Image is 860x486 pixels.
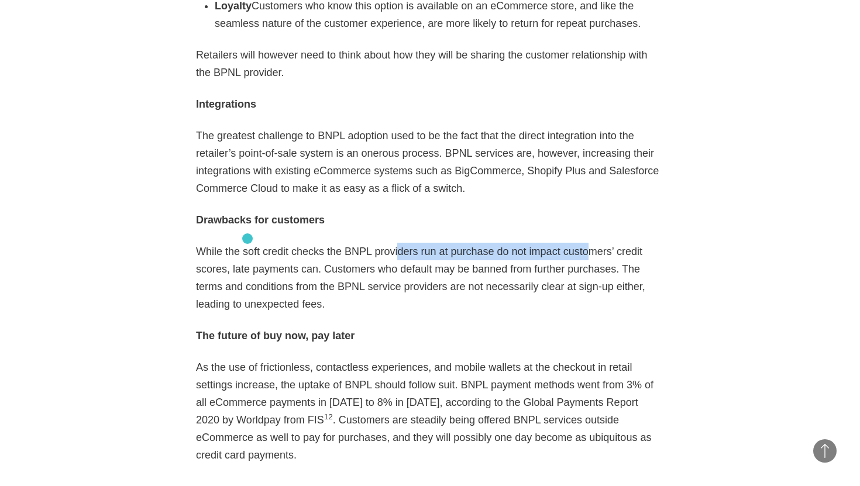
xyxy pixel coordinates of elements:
[324,412,333,421] sup: 12
[196,98,256,110] strong: Integrations
[196,330,355,342] strong: The future of buy now, pay later
[813,439,837,463] button: Back to Top
[196,243,664,313] p: While the soft credit checks the BNPL providers run at purchase do not impact customers’ credit s...
[196,127,664,197] p: The greatest challenge to BNPL adoption used to be the fact that the direct integration into the ...
[196,359,664,464] p: As the use of frictionless, contactless experiences, and mobile wallets at the checkout in retail...
[196,46,664,81] p: Retailers will however need to think about how they will be sharing the customer relationship wit...
[196,214,325,226] strong: Drawbacks for customers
